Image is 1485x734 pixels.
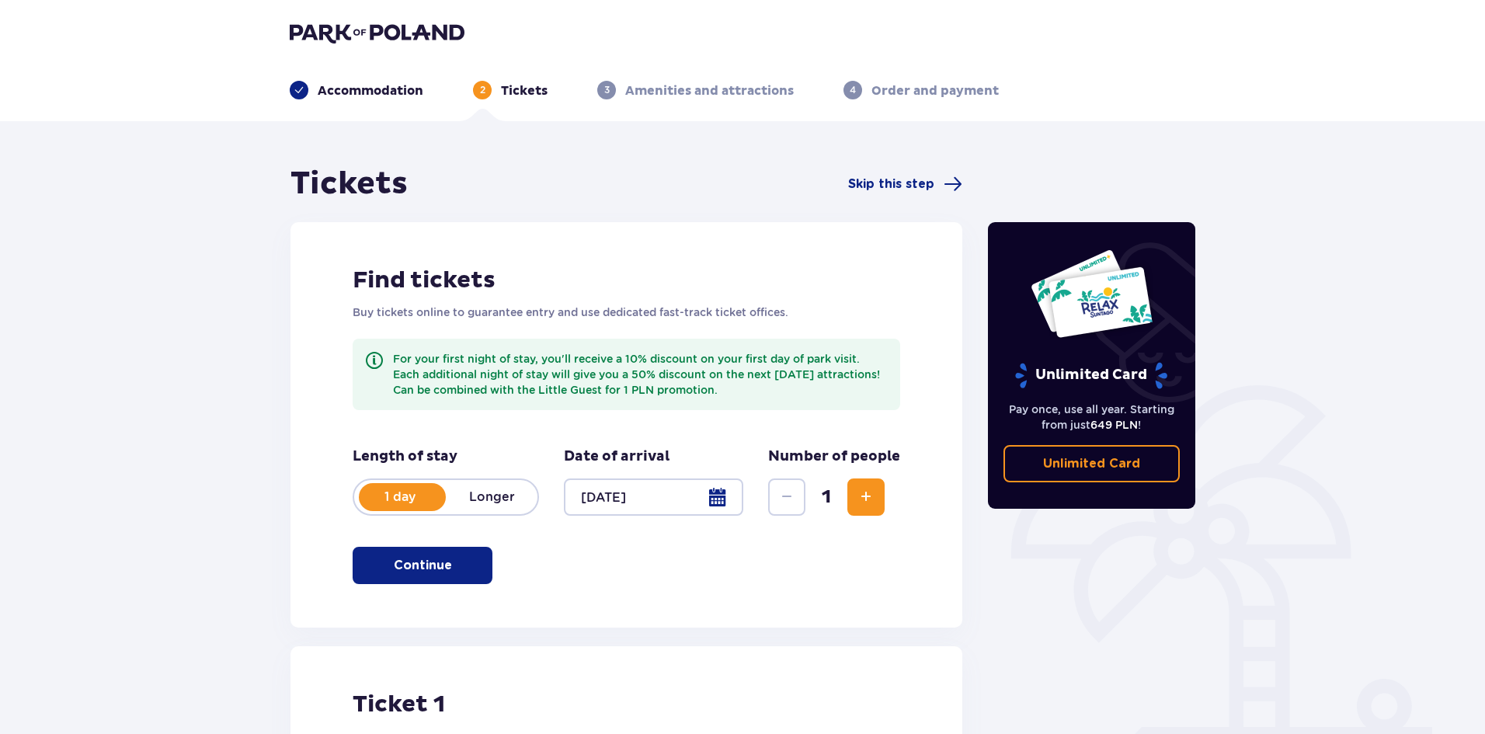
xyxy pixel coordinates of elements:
font: 1 day [384,489,416,504]
font: Longer [469,489,515,504]
font: Tickets [290,165,408,204]
font: 1 [822,485,831,509]
font: ! [1138,419,1141,431]
font: Order and payment [871,83,999,99]
font: Find tickets [353,266,496,294]
font: Date of arrival [564,447,669,465]
img: Park of Poland logo [290,22,464,43]
font: 3 [604,84,610,96]
font: Can be combined with the Little Guest for 1 PLN promotion. [393,384,718,396]
font: Unlimited Card [1043,457,1140,470]
img: Two year-round cards for Suntago with the inscription 'UNLIMITED RELAX', on a white background wi... [1030,249,1153,339]
a: Skip this step [848,175,962,193]
font: Unlimited Card [1035,366,1147,384]
font: 2 [480,84,485,96]
button: Continue [353,547,492,584]
button: Reduce [768,478,805,516]
font: 649 PLN [1090,419,1138,431]
font: Amenities and attractions [625,83,794,99]
div: 2Tickets [473,81,548,99]
font: Accommodation [318,83,423,99]
font: Length of stay [353,447,457,465]
div: Accommodation [290,81,423,99]
font: Continue [394,559,452,572]
div: 3Amenities and attractions [597,81,794,99]
font: Pay once, use all year. Starting from just [1009,403,1174,431]
font: Skip this step [848,178,934,190]
button: Increase [847,478,885,516]
font: 4 [850,84,856,96]
font: Buy tickets online to guarantee entry and use dedicated fast-track ticket offices. [353,306,788,318]
font: For your first night of stay, you'll receive a 10% discount on your first day of park visit. Each... [393,353,880,381]
font: Number of people [768,447,900,465]
a: Unlimited Card [1003,445,1181,482]
font: Tickets [501,83,548,99]
font: 1 [433,690,445,718]
div: 4Order and payment [843,81,999,99]
font: Ticket [353,690,428,718]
